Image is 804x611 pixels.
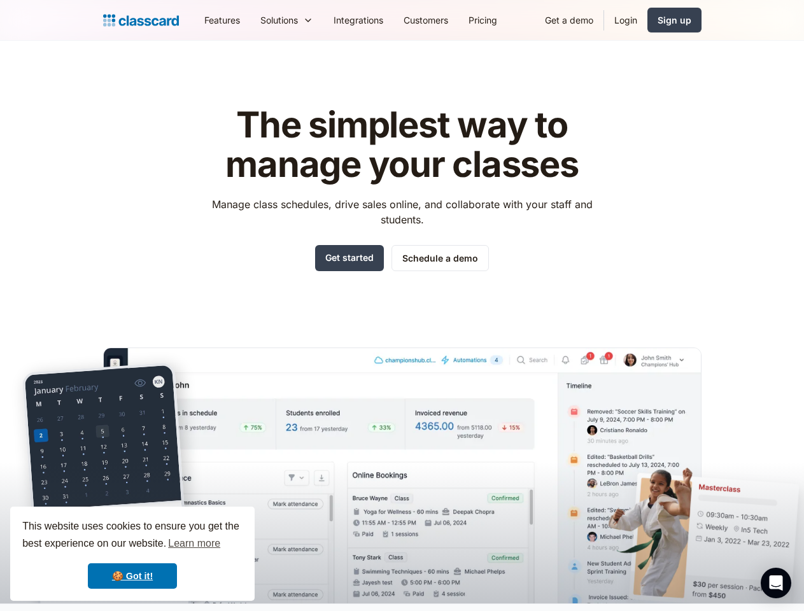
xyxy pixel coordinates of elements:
a: Integrations [323,6,393,34]
a: learn more about cookies [166,534,222,553]
div: Sign up [658,13,691,27]
a: home [103,11,179,29]
h1: The simplest way to manage your classes [200,106,604,184]
div: Open Intercom Messenger [761,568,791,598]
a: Pricing [458,6,507,34]
div: Solutions [260,13,298,27]
div: cookieconsent [10,507,255,601]
a: Schedule a demo [391,245,489,271]
div: Solutions [250,6,323,34]
p: Manage class schedules, drive sales online, and collaborate with your staff and students. [200,197,604,227]
span: This website uses cookies to ensure you get the best experience on our website. [22,519,243,553]
a: Features [194,6,250,34]
a: Get a demo [535,6,603,34]
a: dismiss cookie message [88,563,177,589]
a: Login [604,6,647,34]
a: Customers [393,6,458,34]
a: Get started [315,245,384,271]
a: Sign up [647,8,702,32]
